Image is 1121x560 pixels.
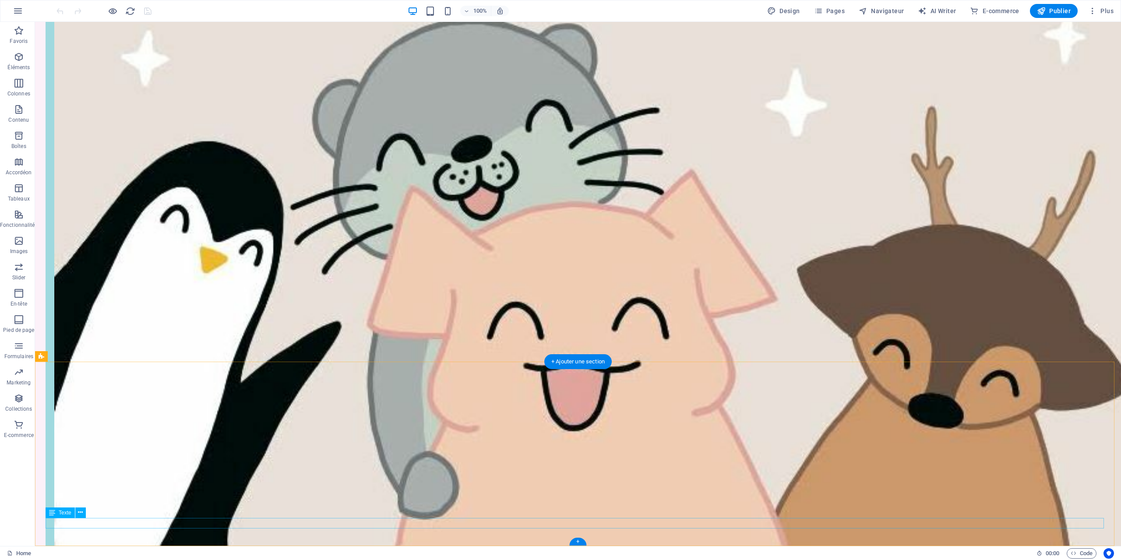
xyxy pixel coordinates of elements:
button: Publier [1030,4,1078,18]
p: Marketing [7,379,31,386]
button: AI Writer [914,4,959,18]
p: Boîtes [11,143,26,150]
span: Design [767,7,800,15]
p: Tableaux [8,195,30,202]
span: Navigateur [859,7,904,15]
span: AI Writer [918,7,956,15]
span: 00 00 [1046,548,1059,559]
button: Pages [811,4,848,18]
p: Favoris [10,38,28,45]
button: Code [1067,548,1096,559]
p: Images [10,248,28,255]
button: Plus [1085,4,1117,18]
span: Code [1071,548,1093,559]
p: Pied de page [3,327,34,334]
i: Lors du redimensionnement, ajuster automatiquement le niveau de zoom en fonction de l'appareil sé... [496,7,504,15]
p: En-tête [11,300,27,307]
p: Collections [5,405,32,412]
div: + [569,538,586,546]
button: 100% [460,6,491,16]
span: Publier [1037,7,1071,15]
p: Colonnes [7,90,30,97]
div: + Ajouter une section [544,354,612,369]
span: Pages [814,7,845,15]
p: Formulaires [4,353,33,360]
p: Slider [12,274,26,281]
div: Design (Ctrl+Alt+Y) [764,4,804,18]
a: Cliquez pour annuler la sélection. Double-cliquez pour ouvrir Pages. [7,548,31,559]
span: E-commerce [970,7,1019,15]
h6: 100% [473,6,487,16]
p: Éléments [7,64,30,71]
i: Actualiser la page [125,6,135,16]
button: E-commerce [966,4,1022,18]
span: Plus [1088,7,1114,15]
h6: Durée de la session [1036,548,1060,559]
p: Contenu [8,116,29,123]
button: Usercentrics [1103,548,1114,559]
button: Navigateur [855,4,907,18]
p: E-commerce [4,432,34,439]
button: Cliquez ici pour quitter le mode Aperçu et poursuivre l'édition. [107,6,118,16]
button: reload [125,6,135,16]
span: : [1052,550,1053,556]
span: Texte [59,510,71,515]
p: Accordéon [6,169,32,176]
button: Design [764,4,804,18]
